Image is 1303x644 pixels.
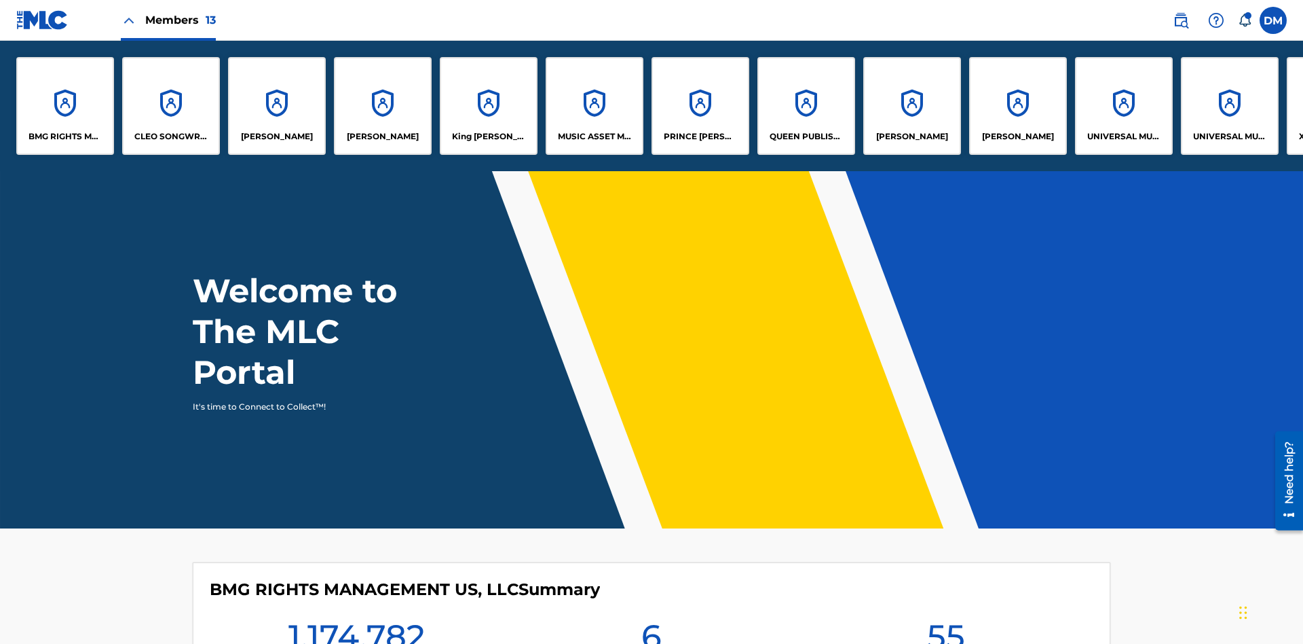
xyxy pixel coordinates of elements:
[1075,57,1173,155] a: AccountsUNIVERSAL MUSIC PUB GROUP
[664,130,738,143] p: PRINCE MCTESTERSON
[770,130,844,143] p: QUEEN PUBLISHA
[29,130,102,143] p: BMG RIGHTS MANAGEMENT US, LLC
[876,130,948,143] p: RONALD MCTESTERSON
[1260,7,1287,34] div: User Menu
[193,270,447,393] h1: Welcome to The MLC Portal
[558,130,632,143] p: MUSIC ASSET MANAGEMENT (MAM)
[1173,12,1189,29] img: search
[1181,57,1279,155] a: AccountsUNIVERSAL MUSIC PUB GROUP
[1193,130,1267,143] p: UNIVERSAL MUSIC PUB GROUP
[1238,14,1251,27] div: Notifications
[228,57,326,155] a: Accounts[PERSON_NAME]
[1235,579,1303,644] iframe: Chat Widget
[651,57,749,155] a: AccountsPRINCE [PERSON_NAME]
[334,57,432,155] a: Accounts[PERSON_NAME]
[969,57,1067,155] a: Accounts[PERSON_NAME]
[16,10,69,30] img: MLC Logo
[863,57,961,155] a: Accounts[PERSON_NAME]
[16,57,114,155] a: AccountsBMG RIGHTS MANAGEMENT US, LLC
[121,12,137,29] img: Close
[210,579,600,600] h4: BMG RIGHTS MANAGEMENT US, LLC
[134,130,208,143] p: CLEO SONGWRITER
[347,130,419,143] p: EYAMA MCSINGER
[241,130,313,143] p: ELVIS COSTELLO
[757,57,855,155] a: AccountsQUEEN PUBLISHA
[1087,130,1161,143] p: UNIVERSAL MUSIC PUB GROUP
[145,12,216,28] span: Members
[546,57,643,155] a: AccountsMUSIC ASSET MANAGEMENT (MAM)
[982,130,1054,143] p: RONALD MCTESTERSON
[452,130,526,143] p: King McTesterson
[193,401,428,413] p: It's time to Connect to Collect™!
[440,57,537,155] a: AccountsKing [PERSON_NAME]
[1167,7,1194,34] a: Public Search
[1239,592,1247,633] div: Drag
[122,57,220,155] a: AccountsCLEO SONGWRITER
[1265,426,1303,537] iframe: Resource Center
[1203,7,1230,34] div: Help
[206,14,216,26] span: 13
[1208,12,1224,29] img: help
